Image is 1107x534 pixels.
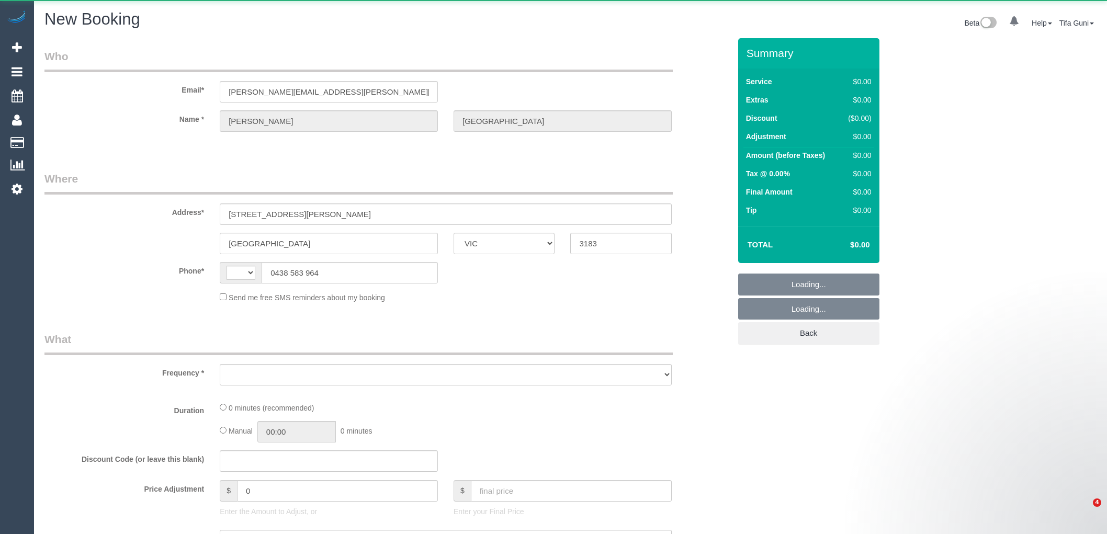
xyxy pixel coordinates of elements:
input: Phone* [262,262,438,283]
input: First Name* [220,110,438,132]
label: Tip [746,205,757,215]
label: Phone* [37,262,212,276]
span: Send me free SMS reminders about my booking [229,293,385,302]
div: $0.00 [844,76,872,87]
label: Extras [746,95,769,105]
label: Tax @ 0.00% [746,168,790,179]
span: 4 [1093,498,1101,507]
img: New interface [979,17,997,30]
p: Enter the Amount to Adjust, or [220,506,438,517]
div: $0.00 [844,187,872,197]
label: Discount Code (or leave this blank) [37,450,212,464]
input: Suburb* [220,233,438,254]
input: final price [471,480,672,502]
span: Manual [229,427,253,435]
span: New Booking [44,10,140,28]
iframe: Intercom live chat [1071,498,1097,524]
label: Service [746,76,772,87]
div: $0.00 [844,95,872,105]
input: Email* [220,81,438,103]
a: Beta [964,19,997,27]
h3: Summary [747,47,874,59]
input: Last Name* [454,110,672,132]
label: Name * [37,110,212,124]
div: $0.00 [844,168,872,179]
span: $ [220,480,237,502]
legend: Who [44,49,673,72]
label: Final Amount [746,187,793,197]
span: $ [454,480,471,502]
label: Price Adjustment [37,480,212,494]
a: Help [1032,19,1052,27]
span: 0 minutes (recommended) [229,404,314,412]
label: Frequency * [37,364,212,378]
div: ($0.00) [844,113,872,123]
a: Back [738,322,879,344]
legend: Where [44,171,673,195]
span: 0 minutes [341,427,372,435]
legend: What [44,332,673,355]
label: Email* [37,81,212,95]
label: Adjustment [746,131,786,142]
label: Amount (before Taxes) [746,150,825,161]
a: Tifa Guni [1059,19,1094,27]
label: Discount [746,113,777,123]
h4: $0.00 [819,241,869,249]
p: Enter your Final Price [454,506,672,517]
div: $0.00 [844,205,872,215]
strong: Total [748,240,773,249]
div: $0.00 [844,131,872,142]
label: Duration [37,402,212,416]
input: Post Code* [570,233,671,254]
div: $0.00 [844,150,872,161]
label: Address* [37,203,212,218]
img: Automaid Logo [6,10,27,25]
